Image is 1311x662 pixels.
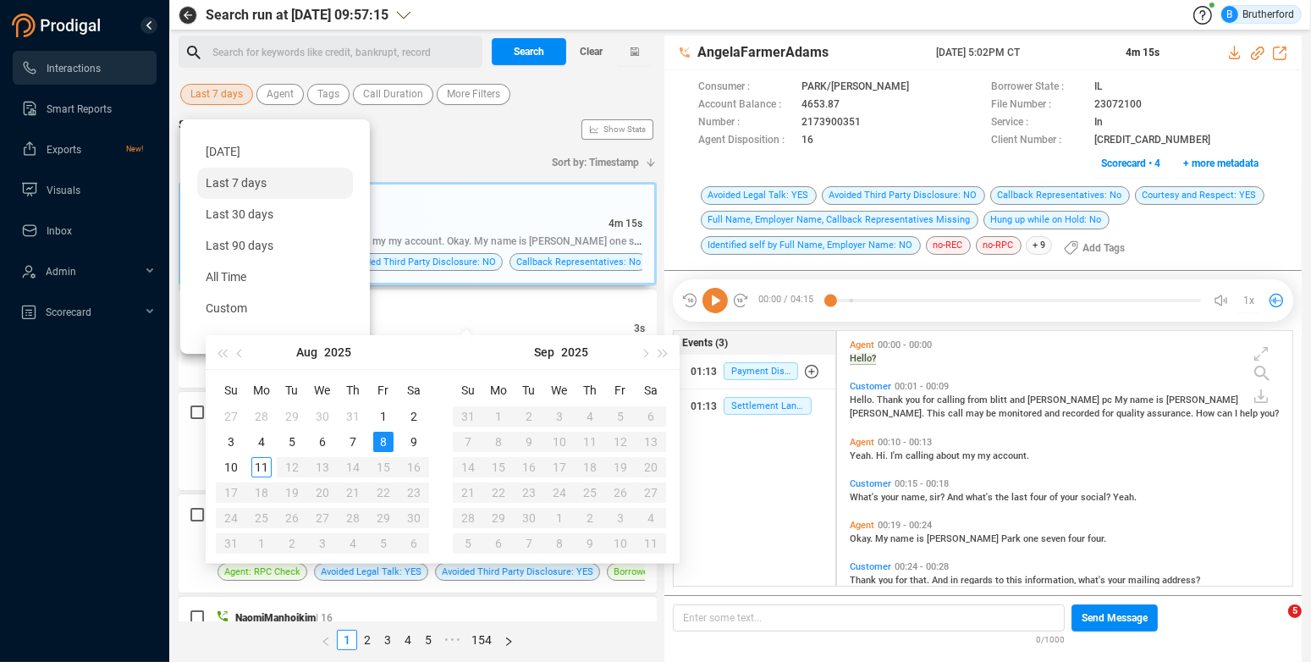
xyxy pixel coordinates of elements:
[544,377,575,404] th: We
[492,38,566,65] button: Search
[1060,492,1081,503] span: your
[1156,394,1166,405] span: is
[13,173,157,207] li: Visuals
[850,533,875,544] span: Okay.
[636,377,666,404] th: Sa
[1101,150,1160,177] span: Scorecard • 4
[1088,533,1106,544] span: four.
[277,377,307,404] th: Tu
[1027,394,1102,405] span: [PERSON_NAME]
[874,339,935,350] span: 00:00 - 00:00
[990,394,1010,405] span: blitt
[906,394,923,405] span: you
[978,450,993,461] span: my
[1240,408,1260,419] span: help
[603,28,646,231] span: Show Stats
[1082,234,1125,262] span: Add Tags
[701,211,978,229] span: Full Name, Employer Name, Callback Representatives Missing
[850,437,874,448] span: Agent
[498,630,520,650] li: Next Page
[206,301,247,315] span: Custom
[1166,394,1238,405] span: [PERSON_NAME]
[995,492,1011,503] span: the
[206,5,388,25] span: Search run at [DATE] 09:57:15
[1243,287,1254,314] span: 1x
[235,612,316,624] span: NaomiManhoikim
[910,575,932,586] span: that.
[1260,408,1279,419] span: you?
[1183,150,1259,177] span: + more metadata
[614,564,731,580] span: Borrower: RPC Confirmation
[206,207,273,221] span: Last 30 days
[1217,408,1235,419] span: can
[927,533,1001,544] span: [PERSON_NAME]
[701,186,817,205] span: Avoided Legal Talk: YES
[850,408,927,419] span: [PERSON_NAME].
[315,630,337,650] button: left
[801,132,813,150] span: 16
[875,533,890,544] span: My
[206,145,240,158] span: [DATE]
[1071,604,1158,632] button: Send Message
[343,406,363,427] div: 31
[358,631,377,649] a: 2
[190,84,243,105] span: Last 7 days
[317,84,339,105] span: Tags
[428,319,442,333] span: swap-right
[929,492,947,503] span: sir?
[206,239,273,252] span: Last 90 days
[357,630,377,650] li: 2
[179,494,657,593] div: NaomiManhoikim| 16[DATE] 04:55PM CT10m 36sThank you for calling from blitt and [PERSON_NAME] pc T...
[1102,408,1116,419] span: for
[1116,408,1147,419] span: quality
[534,335,554,369] button: Sep
[1092,150,1170,177] button: Scorecard • 4
[404,406,424,427] div: 2
[47,225,72,237] span: Inbox
[697,42,933,63] span: AngelaFarmerAdams
[47,63,101,74] span: Interactions
[850,561,891,572] span: Customer
[221,406,241,427] div: 27
[47,103,112,115] span: Smart Reports
[581,119,653,140] button: Show Stats
[1126,47,1160,58] span: 4m 15s
[338,377,368,404] th: Th
[605,377,636,404] th: Fr
[21,91,143,125] a: Smart Reports
[312,406,333,427] div: 30
[1115,394,1130,405] span: My
[21,213,143,247] a: Inbox
[312,432,333,452] div: 6
[1162,575,1200,586] span: address?
[890,450,906,461] span: I'm
[428,319,442,333] span: to
[1081,492,1113,503] span: social?
[437,84,510,105] button: More Filters
[180,84,253,105] button: Last 7 days
[307,429,338,455] td: 2025-08-06
[321,637,331,647] span: left
[986,408,999,419] span: be
[947,492,966,503] span: And
[442,564,593,580] span: Avoided Third Party Disclosure: YES
[179,290,657,388] div: AbelBarrera| 16[DATE] 05:00PM CT3sThank you for calling Pan American Consulting.Avoided Legal Tal...
[13,51,157,85] li: Interactions
[179,182,657,285] div: AngelaFarmerAdams| 16[DATE] 05:02PM CT4m 15sHello? Yeah. Hi. I'm calling about my my account. Oka...
[850,353,876,365] span: Hello?
[846,335,1292,584] div: grid
[1094,97,1142,114] span: 23072100
[399,404,429,429] td: 2025-08-02
[698,114,793,132] span: Number :
[399,631,417,649] a: 4
[465,630,498,650] li: 154
[850,394,877,405] span: Hello.
[895,575,910,586] span: for
[701,236,921,255] span: Identified self by Full Name, Employer Name: NO
[399,377,429,404] th: Sa
[850,339,874,350] span: Agent
[850,575,879,586] span: Thank
[251,406,272,427] div: 28
[691,358,717,385] div: 01:13
[321,564,421,580] span: Avoided Legal Talk: YES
